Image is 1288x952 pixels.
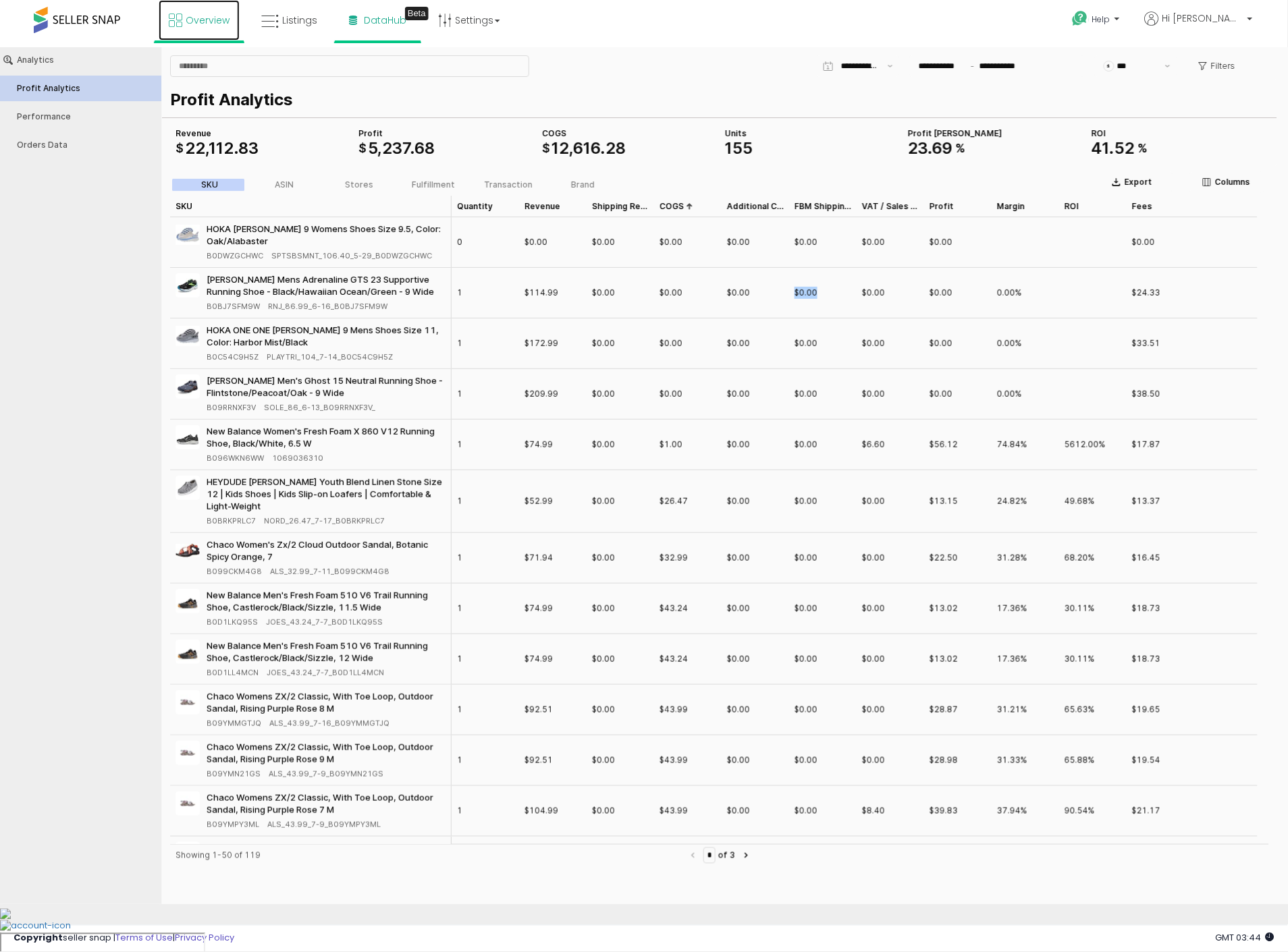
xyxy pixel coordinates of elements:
[930,707,958,719] div: $28.98
[727,448,750,460] div: $0.00
[270,518,390,530] span: ALS_32.99_7-11_B099CKM4G8
[932,91,952,111] span: 69
[234,91,238,111] span: .
[176,795,200,819] img: Brooks Womens Trace 3 Neutral Running Shoe - White/Oyster/Black - 10.5 Wide
[997,707,1027,719] div: 31.33%
[207,592,446,617] div: New Balance Men's Fresh Foam 510 V6 Trail Running Shoe, Castlerock/Black/Sizzle, 12 Wide
[997,391,1027,403] div: 74.84%
[1145,11,1253,42] a: Hi [PERSON_NAME]
[1132,240,1160,252] div: $24.33
[207,694,446,718] div: Chaco Womens ZX/2 Classic, With Toe Loop, Outdoor Sandal, Rising Purple Rose 9 M
[997,448,1027,460] div: 24.82%
[364,13,406,27] span: DataHub
[209,91,234,111] span: 112
[545,132,620,144] label: Brand
[176,542,200,566] img: New Balance Men's Fresh Foam 510 V6 Trail Running Shoe, Castlerock/Black/Sizzle, 11.5 Wide
[412,133,455,142] div: Fulfillment
[457,290,462,302] div: 1
[592,707,615,719] div: $0.00
[1132,448,1160,460] div: $13.37
[269,670,390,682] span: ALS_43.99_7-16_B09YMMGTJQ
[207,569,258,581] span: B0D1LKQ95S
[660,656,688,669] div: $43.99
[207,795,446,819] div: Brooks Womens Trace 3 Neutral Running Shoe - White/Oyster/Black - 10.5 Wide
[266,569,383,581] span: JOES_43.24_7-7_B0D1LKQ95S
[1132,290,1160,302] div: $33.51
[930,555,958,567] div: $13.02
[207,643,446,667] div: Chaco Womens ZX/2 Classic, With Toe Loop, Outdoor Sandal, Rising Purple Rose 8 M
[738,800,754,816] button: Next page
[1132,656,1160,669] div: $19.65
[525,154,560,165] span: Revenue
[1065,656,1095,669] div: 65.63%
[176,175,200,200] img: HOKA Clifton 9 Womens Shoes Size 9.5, Color: Oak/Alabaster
[1065,758,1095,770] div: 90.54%
[592,341,615,353] div: $0.00
[908,81,1080,92] div: Profit [PERSON_NAME]
[207,771,259,783] span: B09YMPY3ML
[321,132,396,144] label: Stores
[660,290,682,302] div: $0.00
[1132,758,1160,770] div: $21.17
[207,277,446,301] div: HOKA ONE ONE Clifton 9 Mens Shoes Size 11, Color: Harbor Mist/Black
[930,154,954,165] span: Profit
[862,290,885,302] div: $0.00
[17,36,158,46] div: Profit Analytics
[176,491,200,515] img: Chaco Women's Zx/2 Cloud Outdoor Sandal, Botanic Spicy Orange, 7
[382,91,410,111] span: 237
[725,91,753,111] span: 155
[17,8,158,18] div: Analytics
[410,91,414,111] span: .
[457,707,462,719] div: 1
[795,555,817,567] div: $0.00
[592,290,615,302] div: $0.00
[1125,130,1152,140] p: Export
[882,9,898,29] button: Show suggestions
[457,555,462,567] div: 1
[368,91,377,111] span: 5
[457,758,462,770] div: 1
[1132,154,1152,165] span: Fees
[525,555,553,567] div: $74.99
[660,707,688,719] div: $43.99
[727,154,784,165] span: Additional Costs
[1104,14,1114,24] span: $
[172,132,247,144] label: SKU
[525,290,558,302] div: $172.99
[660,154,684,165] span: COGS
[727,391,750,403] div: $0.00
[17,65,158,74] div: Performance
[908,91,928,111] span: 23
[795,391,817,403] div: $0.00
[930,391,958,403] div: $56.12
[997,341,1022,353] div: 0.00%
[269,721,383,733] span: ALS_43.99_7-9_B09YMN21GS
[727,505,750,517] div: $0.00
[660,341,682,353] div: $0.00
[930,448,958,460] div: $13.15
[1137,95,1148,107] span: %
[862,758,885,770] div: $8.40
[862,555,885,567] div: $0.00
[272,405,323,417] span: 1069036310
[207,542,446,566] div: New Balance Men's Fresh Foam 510 V6 Trail Running Shoe, Castlerock/Black/Sizzle, 11.5 Wide
[1132,505,1160,517] div: $16.45
[1193,8,1241,30] button: Filters
[207,378,446,402] div: New Balance Women's Fresh Foam X 860 V12 Running Shoe, Black/White, 6.5 W
[457,240,462,252] div: 1
[862,189,885,201] div: $0.00
[176,327,200,352] img: Brooks Men's Ghost 15 Neutral Running Shoe - Flintstone/Peacoat/Oak - 9 Wide
[396,132,471,144] label: Fulfillment
[170,40,1264,65] p: Profit Analytics
[862,391,885,403] div: $6.60
[525,606,553,618] div: $74.99
[207,253,260,265] span: B0BJ7SFM9W
[186,13,230,27] span: Overview
[207,354,256,366] span: B09RRNXF3V
[997,290,1022,302] div: 0.00%
[725,81,897,92] div: Units
[997,154,1025,165] span: Margin
[660,391,682,403] div: $1.00
[795,707,817,719] div: $0.00
[264,354,375,366] span: SOLE_86_6-13_B09RRNXF3V_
